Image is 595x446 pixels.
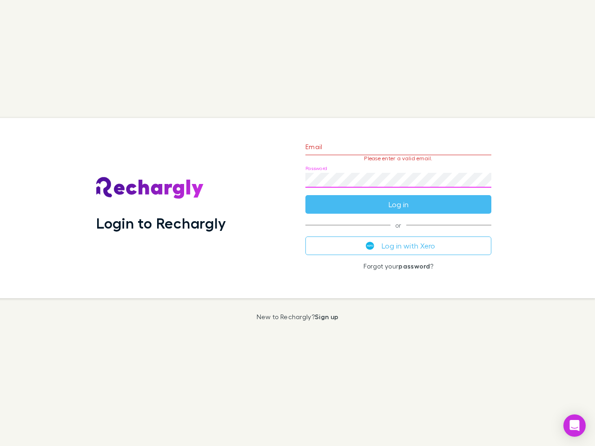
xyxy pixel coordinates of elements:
[398,262,430,270] a: password
[366,242,374,250] img: Xero's logo
[305,165,327,172] label: Password
[305,155,491,162] p: Please enter a valid email.
[257,313,339,321] p: New to Rechargly?
[315,313,338,321] a: Sign up
[96,177,204,199] img: Rechargly's Logo
[305,262,491,270] p: Forgot your ?
[305,195,491,214] button: Log in
[305,236,491,255] button: Log in with Xero
[563,414,586,437] div: Open Intercom Messenger
[96,214,226,232] h1: Login to Rechargly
